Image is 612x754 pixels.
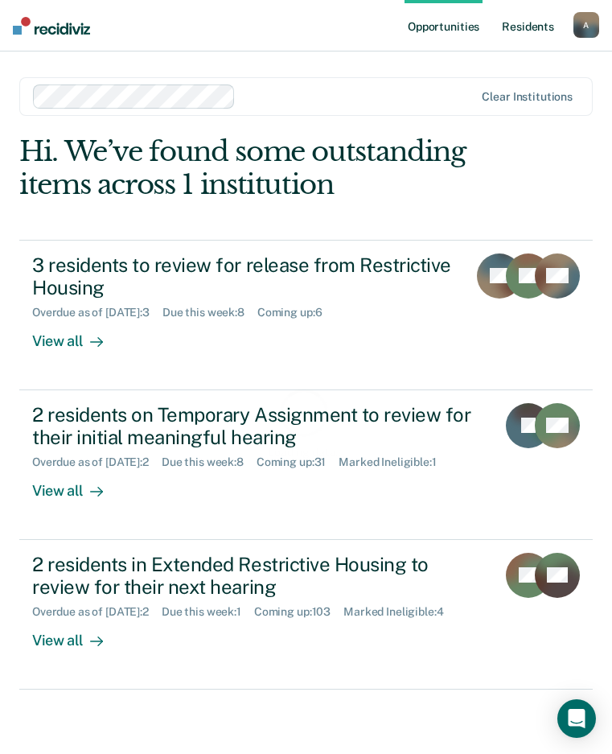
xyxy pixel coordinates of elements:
div: Loading data... [268,446,344,459]
div: Clear institutions [482,90,573,104]
button: A [573,12,599,38]
img: Recidiviz [13,17,90,35]
div: Open Intercom Messenger [557,699,596,738]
